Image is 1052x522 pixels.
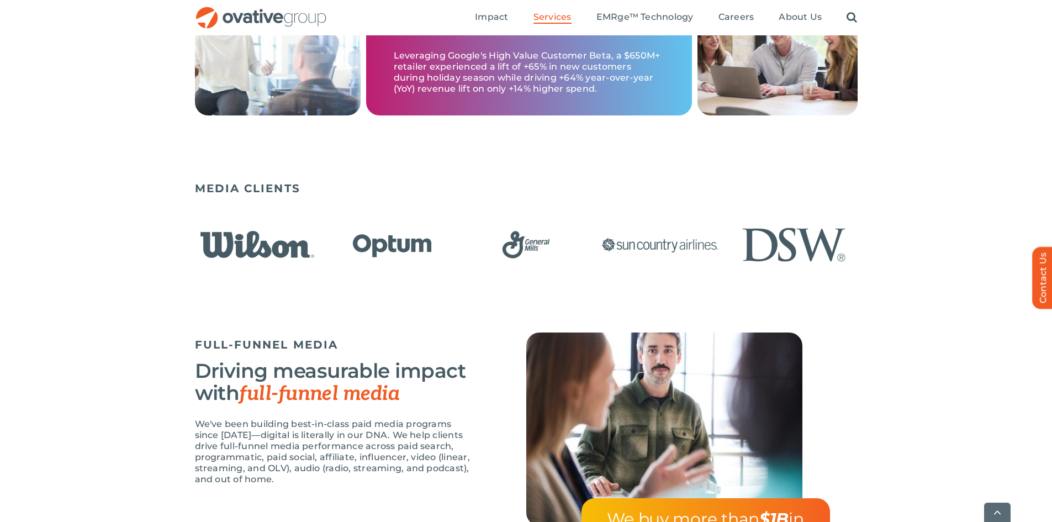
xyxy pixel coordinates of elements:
p: We've been building best-in-class paid media programs since [DATE]—digital is literally in our DN... [195,419,471,485]
span: Impact [475,12,508,23]
a: About Us [779,12,822,24]
a: OG_Full_horizontal_RGB [195,6,327,16]
div: 7 / 23 [463,219,590,273]
a: Services [533,12,572,24]
span: About Us [779,12,822,23]
div: 5 / 23 [194,219,321,273]
span: Careers [718,12,754,23]
div: 9 / 23 [731,219,858,273]
h5: FULL-FUNNEL MEDIA [195,338,471,351]
div: 6 / 23 [329,219,456,273]
a: EMRge™ Technology [596,12,694,24]
p: Leveraging Google's High Value Customer Beta, a $650M+ retailer experienced a lift of +65% in new... [394,39,664,94]
a: Impact [475,12,508,24]
span: EMRge™ Technology [596,12,694,23]
span: Services [533,12,572,23]
a: Careers [718,12,754,24]
div: 8 / 23 [596,219,723,273]
h3: Driving measurable impact with [195,360,471,405]
span: full-funnel media [239,382,399,406]
a: Search [847,12,857,24]
h5: MEDIA CLIENTS [195,182,858,195]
